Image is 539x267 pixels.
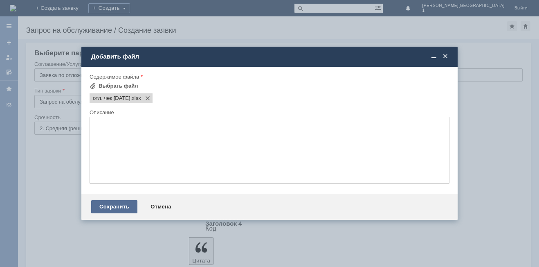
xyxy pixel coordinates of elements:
div: Описание [90,110,448,115]
div: Добавить файл [91,53,449,60]
div: Выбрать файл [99,83,138,89]
span: отл. чек 04.09.25г..xlsx [130,95,141,102]
span: отл. чек 04.09.25г..xlsx [93,95,130,102]
span: Свернуть (Ctrl + M) [430,53,438,60]
span: Закрыть [441,53,449,60]
div: Содержимое файла [90,74,448,79]
div: Прошу удалить отложенный чек за [DATE] Файл во вложении [3,3,119,16]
